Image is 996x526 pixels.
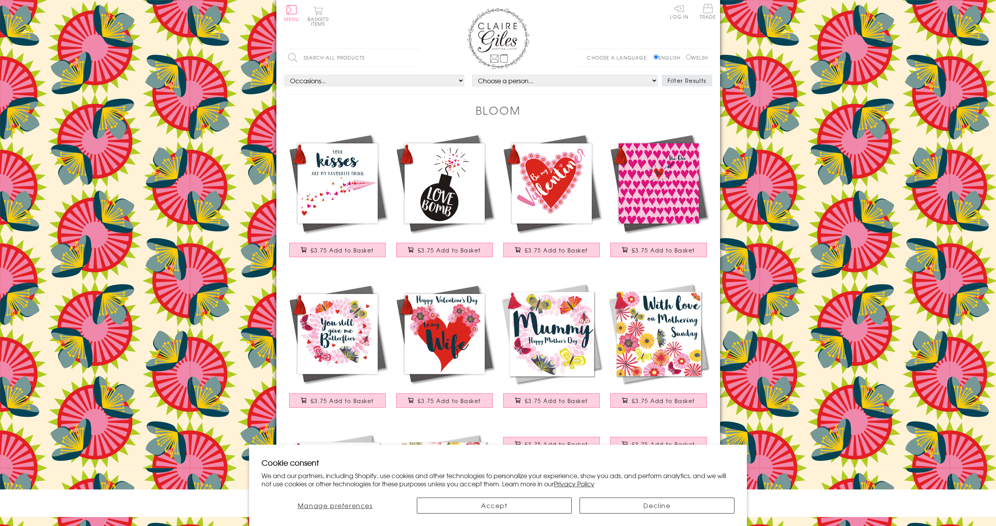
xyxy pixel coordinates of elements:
span: Menu [284,16,299,23]
span: Manage preferences [298,501,373,510]
a: Valentine's Day Card, Paper Plane Kisses, Embellished with a colourful tassel £3.75 Add to Basket [284,130,391,265]
button: Filter Results [662,75,712,86]
span: £3.75 Add to Basket [632,440,695,448]
p: Choose a language: [587,54,652,61]
a: Easter Greeting Card, Butterflies & Eggs, Embellished with a colourful tassel £3.75 Add to Basket [605,431,712,465]
a: Valentine's Day Card, Bomb, Love Bomb, Embellished with a colourful tassel £3.75 Add to Basket [391,130,498,265]
a: Valentine's Day Card, Hearts Background, Embellished with a colourful tassel £3.75 Add to Basket [605,130,712,265]
img: Claire Giles Greetings Cards [467,8,529,69]
label: English [653,54,684,61]
a: Valentine's Day Card, Butterfly Wreath, Embellished with a colourful tassel £3.75 Add to Basket [284,281,391,416]
input: English [653,54,659,60]
button: £3.75 Add to Basket [503,393,600,408]
button: Accept [417,498,572,514]
a: Mother's Day Card, Tumbling Flowers, Mothering Sunday, Embellished with a tassel £3.75 Add to Basket [605,281,712,416]
a: Mother's Day Card, Butterfly Wreath, Mummy, Embellished with a colourful tassel £3.75 Add to Basket [498,281,605,416]
h1: Bloom [476,102,521,118]
button: Decline [580,498,734,514]
span: £3.75 Add to Basket [525,246,588,254]
button: £3.75 Add to Basket [610,393,707,408]
img: Valentine's Day Card, Paper Plane Kisses, Embellished with a colourful tassel [284,130,391,237]
button: Manage preferences [262,498,409,514]
a: Log In [670,4,689,19]
a: Valentine's Day Card, Heart with Flowers, Embellished with a colourful tassel £3.75 Add to Basket [498,130,605,265]
button: £3.75 Add to Basket [396,243,493,257]
input: Search [413,49,420,67]
h2: Cookie consent [262,457,735,468]
button: £3.75 Add to Basket [503,243,600,257]
img: Valentine's Day Card, Bomb, Love Bomb, Embellished with a colourful tassel [391,130,498,237]
a: Trade [700,4,716,21]
span: £3.75 Add to Basket [418,397,481,405]
img: Valentine's Day Card, Hearts Background, Embellished with a colourful tassel [605,130,712,237]
span: £3.75 Add to Basket [632,397,695,405]
img: Valentine's Day Card, Wife, Big Heart, Embellished with a colourful tassel [391,281,498,387]
img: Mother's Day Card, Butterfly Wreath, Mummy, Embellished with a colourful tassel [498,281,605,387]
span: £3.75 Add to Basket [418,246,481,254]
button: £3.75 Add to Basket [289,243,386,257]
a: Valentine's Day Card, Wife, Big Heart, Embellished with a colourful tassel £3.75 Add to Basket [391,281,498,416]
span: Trade [700,4,716,19]
span: £3.75 Add to Basket [632,246,695,254]
span: £3.75 Add to Basket [525,440,588,448]
button: £3.75 Add to Basket [503,437,600,451]
input: Search all products [284,49,420,67]
button: Basket0 items [307,6,329,26]
button: £3.75 Add to Basket [289,393,386,408]
input: Welsh [686,54,691,60]
button: £3.75 Add to Basket [610,437,707,451]
img: Valentine's Day Card, Butterfly Wreath, Embellished with a colourful tassel [284,281,391,387]
a: Easter Card, Bouquet, Happy Easter, Embellished with a colourful tassel £3.75 Add to Basket [498,431,605,465]
label: Welsh [686,54,708,61]
button: £3.75 Add to Basket [396,393,493,408]
button: Menu [284,5,299,21]
span: £3.75 Add to Basket [311,246,374,254]
button: £3.75 Add to Basket [610,243,707,257]
img: Mother's Day Card, Tumbling Flowers, Mothering Sunday, Embellished with a tassel [605,281,712,387]
span: 0 items [311,16,329,27]
span: £3.75 Add to Basket [311,397,374,405]
span: £3.75 Add to Basket [525,397,588,405]
a: Privacy Policy [554,479,594,488]
img: Valentine's Day Card, Heart with Flowers, Embellished with a colourful tassel [498,130,605,237]
p: We and our partners, including Shopify, use cookies and other technologies to personalize your ex... [262,472,735,488]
